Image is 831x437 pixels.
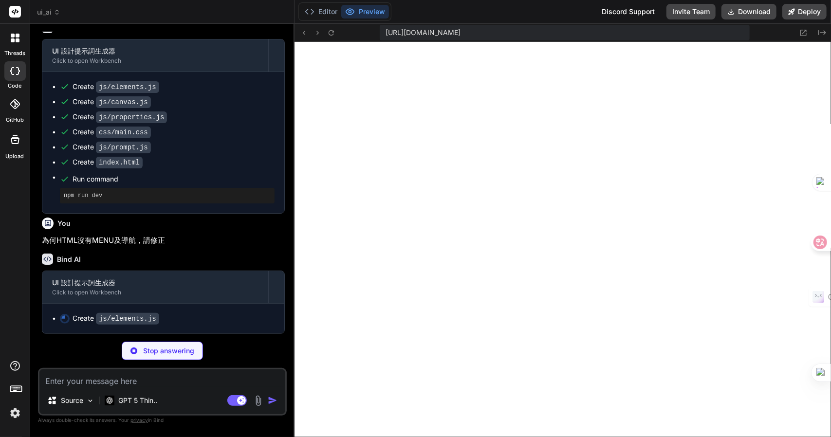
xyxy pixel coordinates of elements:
[4,49,25,57] label: threads
[295,42,831,437] iframe: Preview
[96,127,151,138] code: css/main.css
[52,289,259,296] div: Click to open Workbench
[73,82,159,92] div: Create
[8,82,22,90] label: code
[73,157,143,167] div: Create
[96,111,167,123] code: js/properties.js
[73,127,151,137] div: Create
[105,396,114,405] img: GPT 5 Thinking High
[42,39,268,72] button: UI 設計提示詞生成器Click to open Workbench
[596,4,661,19] div: Discord Support
[52,46,259,56] div: UI 設計提示詞生成器
[57,218,71,228] h6: You
[6,152,24,161] label: Upload
[73,142,151,152] div: Create
[143,346,194,356] p: Stop answering
[73,313,159,324] div: Create
[666,4,716,19] button: Invite Team
[96,96,151,108] code: js/canvas.js
[73,174,275,184] span: Run command
[38,416,287,425] p: Always double-check its answers. Your in Bind
[52,57,259,65] div: Click to open Workbench
[86,397,94,405] img: Pick Models
[64,192,271,200] pre: npm run dev
[73,97,151,107] div: Create
[118,396,157,405] p: GPT 5 Thin..
[96,313,159,325] code: js/elements.js
[7,405,23,421] img: settings
[96,157,143,168] code: index.html
[96,81,159,93] code: js/elements.js
[253,395,264,406] img: attachment
[42,271,268,303] button: UI 設計提示詞生成器Click to open Workbench
[61,396,83,405] p: Source
[782,4,827,19] button: Deploy
[386,28,461,37] span: [URL][DOMAIN_NAME]
[721,4,776,19] button: Download
[130,417,148,423] span: privacy
[96,142,151,153] code: js/prompt.js
[341,5,389,18] button: Preview
[6,116,24,124] label: GitHub
[57,255,81,264] h6: Bind AI
[301,5,341,18] button: Editor
[42,235,285,246] p: 為何HTML沒有MENU及導航，請修正
[73,112,167,122] div: Create
[52,278,259,288] div: UI 設計提示詞生成器
[268,396,277,405] img: icon
[37,7,60,17] span: ui_ai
